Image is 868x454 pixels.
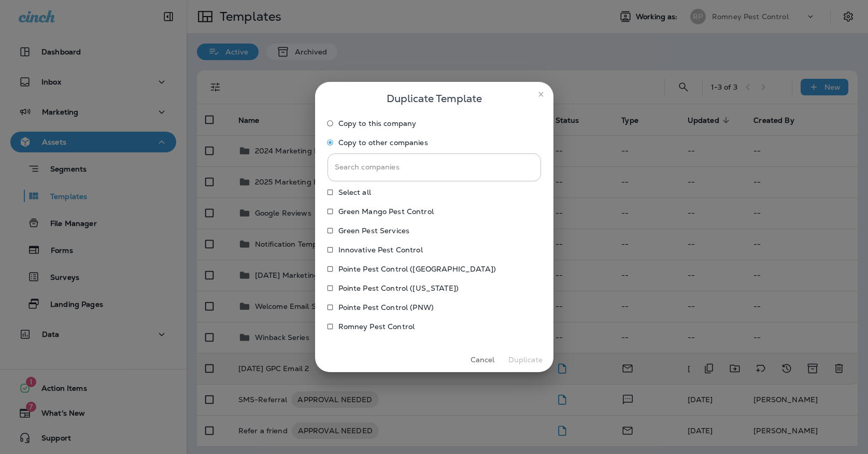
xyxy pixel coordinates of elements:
p: Innovative Pest Control [338,246,423,254]
p: Green Mango Pest Control [338,207,434,216]
p: Green Pest Services [338,226,410,235]
span: Copy to other companies [338,138,428,147]
p: Pointe Pest Control ([US_STATE]) [338,284,459,292]
p: Romney Pest Control [338,322,415,331]
span: Select all [338,188,371,196]
button: close [533,86,549,103]
span: Copy to this company [338,119,417,127]
button: Cancel [463,352,502,368]
p: Pointe Pest Control (PNW) [338,303,434,311]
span: Duplicate Template [387,90,482,107]
p: Pointe Pest Control ([GEOGRAPHIC_DATA]) [338,265,496,273]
